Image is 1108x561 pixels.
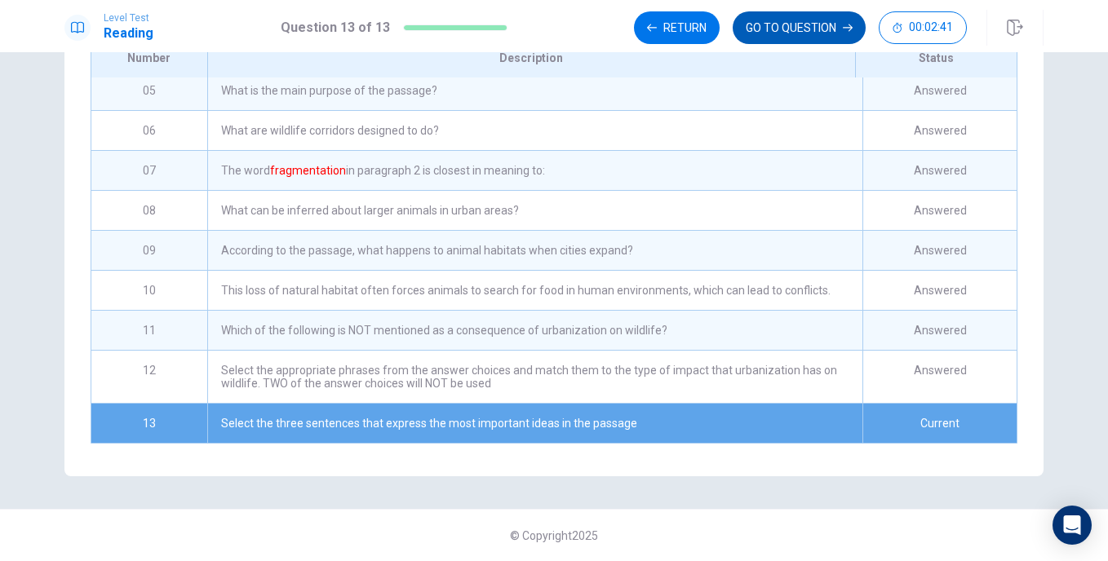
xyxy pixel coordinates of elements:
[91,351,207,403] div: 12
[855,38,1017,77] div: Status
[879,11,967,44] button: 00:02:41
[207,351,862,403] div: Select the appropriate phrases from the answer choices and match them to the type of impact that ...
[91,38,207,77] div: Number
[207,191,862,230] div: What can be inferred about larger animals in urban areas?
[207,271,862,310] div: This loss of natural habitat often forces animals to search for food in human environments, which...
[862,271,1017,310] div: Answered
[91,271,207,310] div: 10
[909,21,953,34] span: 00:02:41
[862,404,1017,443] div: Current
[91,231,207,270] div: 09
[207,151,862,190] div: The word in paragraph 2 is closest in meaning to:
[862,71,1017,110] div: Answered
[862,351,1017,403] div: Answered
[91,71,207,110] div: 05
[733,11,866,44] button: GO TO QUESTION
[91,151,207,190] div: 07
[207,311,862,350] div: Which of the following is NOT mentioned as a consequence of urbanization on wildlife?
[862,111,1017,150] div: Answered
[104,24,153,43] h1: Reading
[862,231,1017,270] div: Answered
[91,311,207,350] div: 11
[510,529,598,542] span: © Copyright 2025
[207,38,855,77] div: Description
[862,191,1017,230] div: Answered
[91,404,207,443] div: 13
[207,111,862,150] div: What are wildlife corridors designed to do?
[91,111,207,150] div: 06
[270,164,346,177] font: fragmentation
[207,231,862,270] div: According to the passage, what happens to animal habitats when cities expand?
[91,191,207,230] div: 08
[207,404,862,443] div: Select the three sentences that express the most important ideas in the passage
[634,11,720,44] button: Return
[104,12,153,24] span: Level Test
[862,151,1017,190] div: Answered
[207,71,862,110] div: What is the main purpose of the passage?
[281,18,390,38] h1: Question 13 of 13
[862,311,1017,350] div: Answered
[1053,506,1092,545] div: Open Intercom Messenger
